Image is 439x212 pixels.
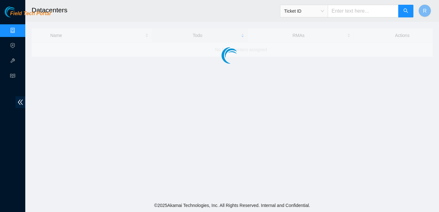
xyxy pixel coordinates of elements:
[403,8,408,14] span: search
[25,199,439,212] footer: © 2025 Akamai Technologies, Inc. All Rights Reserved. Internal and Confidential.
[328,5,399,17] input: Enter text here...
[423,7,427,15] span: R
[10,11,51,17] span: Field Tech Portal
[5,11,51,20] a: Akamai TechnologiesField Tech Portal
[398,5,413,17] button: search
[5,6,32,17] img: Akamai Technologies
[10,70,15,83] span: read
[15,96,25,108] span: double-left
[284,6,324,16] span: Ticket ID
[418,4,431,17] button: R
